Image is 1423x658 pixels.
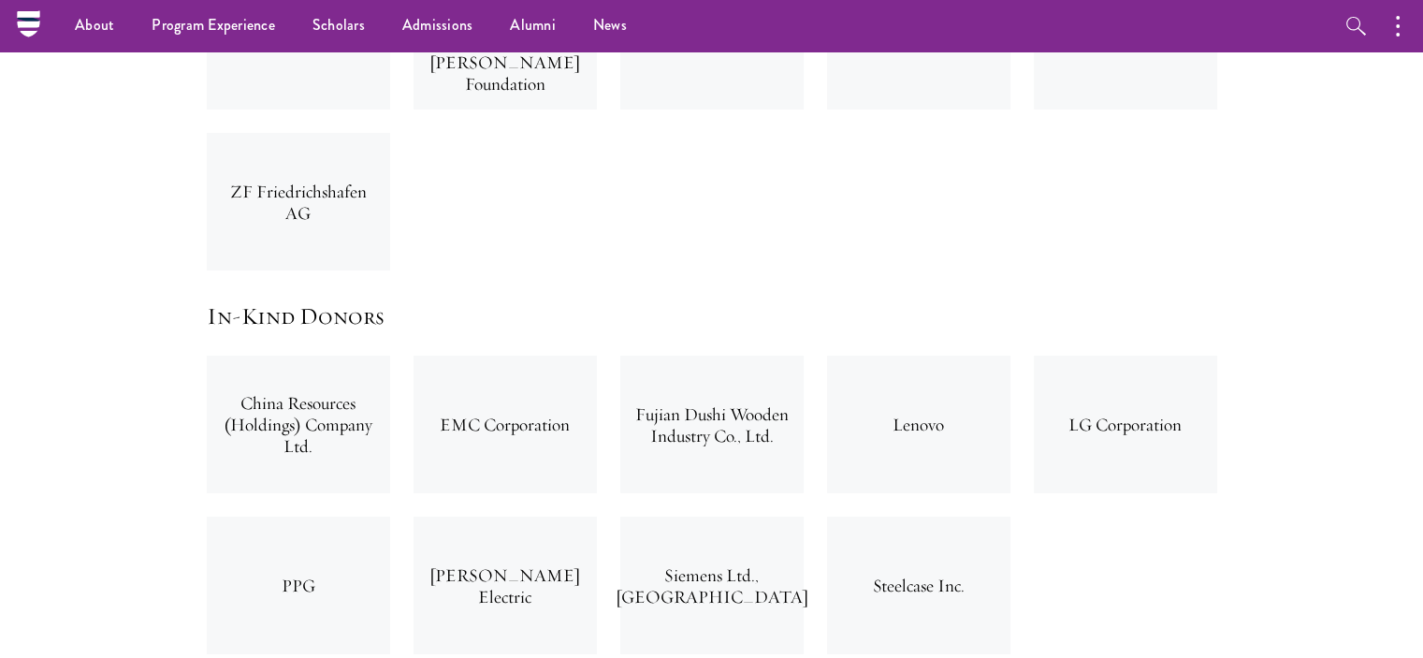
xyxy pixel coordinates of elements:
[207,300,1217,332] h5: In-Kind Donors
[207,517,390,654] div: PPG
[207,356,390,493] div: China Resources (Holdings) Company Ltd.
[414,517,597,654] div: [PERSON_NAME] Electric
[207,133,390,271] div: ZF Friedrichshafen AG
[1034,356,1217,493] div: LG Corporation
[827,356,1010,493] div: Lenovo
[620,356,804,493] div: Fujian Dushi Wooden Industry Co., Ltd.
[620,517,804,654] div: Siemens Ltd., [GEOGRAPHIC_DATA]
[414,356,597,493] div: EMC Corporation
[827,517,1010,654] div: Steelcase Inc.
